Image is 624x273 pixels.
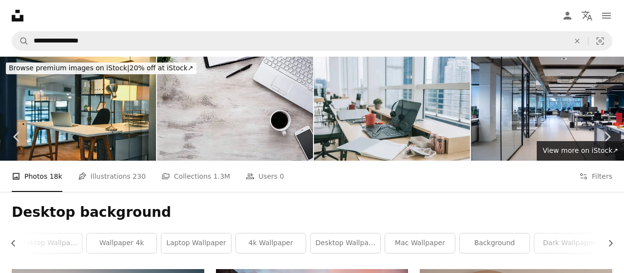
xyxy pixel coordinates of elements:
[577,6,597,25] button: Language
[246,161,284,192] a: Users 0
[385,233,455,253] a: mac wallpaper
[12,32,29,50] button: Search Unsplash
[558,6,577,25] a: Log in / Sign up
[133,171,146,182] span: 230
[9,64,129,72] span: Browse premium images on iStock |
[460,233,529,253] a: background
[537,141,624,161] a: View more on iStock↗
[236,233,306,253] a: 4k wallpaper
[157,57,313,161] img: Empty workplace
[602,233,612,253] button: scroll list to the right
[12,233,82,253] a: desktop wallpaper
[311,233,380,253] a: desktop wallpapers
[597,6,616,25] button: Menu
[280,171,284,182] span: 0
[12,204,612,221] h1: Desktop background
[12,31,612,51] form: Find visuals sitewide
[161,161,230,192] a: Collections 1.3M
[214,171,230,182] span: 1.3M
[78,161,146,192] a: Illustrations 230
[9,64,194,72] span: 20% off at iStock ↗
[579,161,612,192] button: Filters
[161,233,231,253] a: laptop wallpaper
[12,233,22,253] button: scroll list to the left
[566,32,588,50] button: Clear
[543,147,618,154] span: View more on iStock ↗
[12,10,23,21] a: Home — Unsplash
[87,233,156,253] a: wallpaper 4k
[534,233,604,253] a: dark wallpaper
[314,57,470,161] img: Co sharing office with open plan concept with laptop, file folder documents , stationeries and no...
[590,90,624,184] a: Next
[588,32,612,50] button: Visual search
